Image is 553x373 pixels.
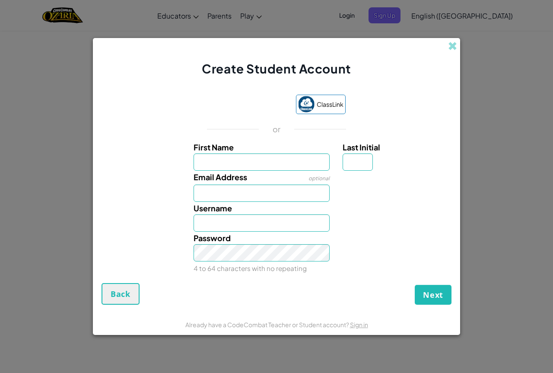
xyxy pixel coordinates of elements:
img: classlink-logo-small.png [298,96,315,112]
span: Username [194,203,232,213]
p: or [273,124,281,134]
a: Sign in [350,321,368,328]
span: Email Address [194,172,247,182]
small: 4 to 64 characters with no repeating [194,264,307,272]
span: Next [423,290,443,300]
iframe: Sign in with Google Button [203,96,292,115]
span: Create Student Account [202,61,351,76]
button: Back [102,283,140,305]
span: Password [194,233,231,243]
button: Next [415,285,451,305]
span: Back [111,289,130,299]
span: First Name [194,142,234,152]
span: Already have a CodeCombat Teacher or Student account? [185,321,350,328]
span: ClassLink [317,98,343,111]
span: optional [308,175,330,182]
span: Last Initial [343,142,380,152]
